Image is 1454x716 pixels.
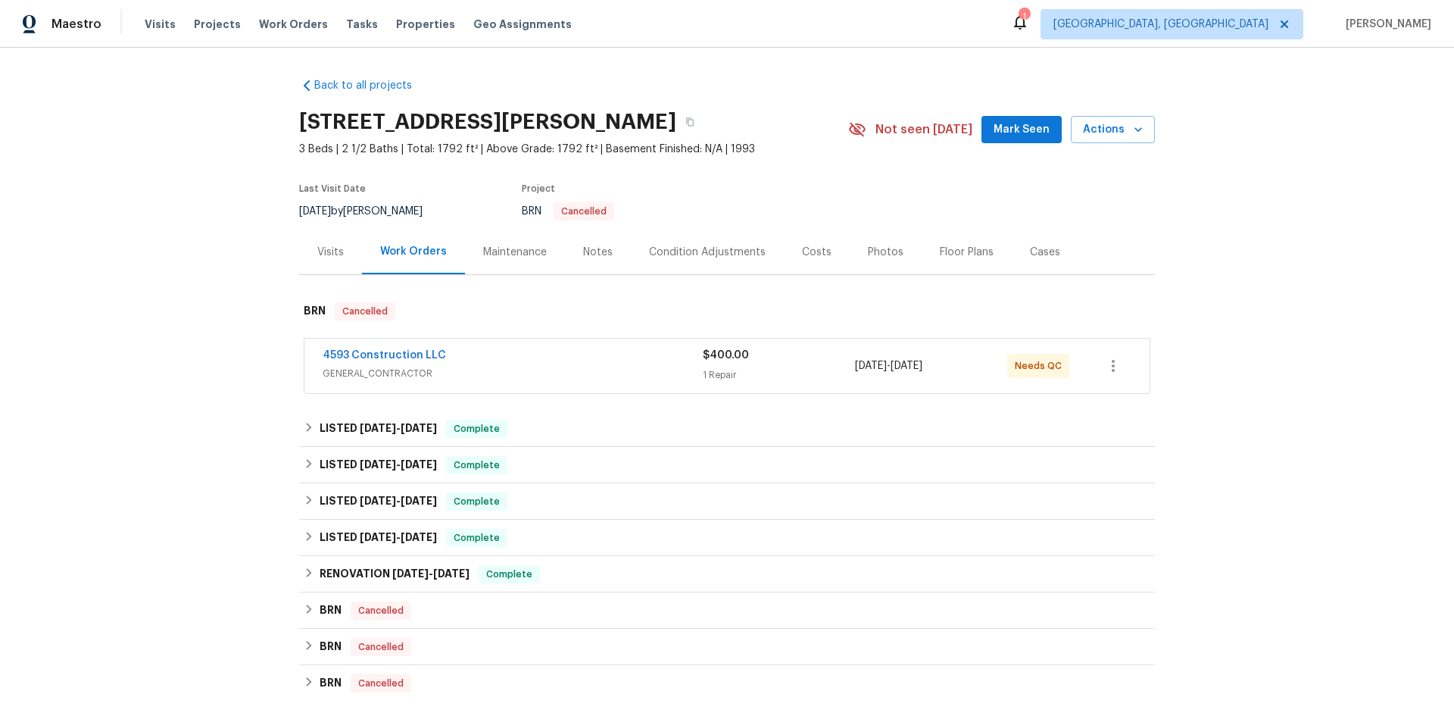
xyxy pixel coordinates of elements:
h6: LISTED [320,492,437,511]
span: - [360,423,437,433]
span: [DATE] [360,423,396,433]
h6: LISTED [320,456,437,474]
div: 1 Repair [703,367,855,383]
span: Maestro [51,17,101,32]
span: Actions [1083,120,1143,139]
span: $400.00 [703,350,749,361]
span: 3 Beds | 2 1/2 Baths | Total: 1792 ft² | Above Grade: 1792 ft² | Basement Finished: N/A | 1993 [299,142,848,157]
span: Tasks [346,19,378,30]
div: RENOVATION [DATE]-[DATE]Complete [299,556,1155,592]
button: Actions [1071,116,1155,144]
div: Photos [868,245,903,260]
div: LISTED [DATE]-[DATE]Complete [299,411,1155,447]
span: Projects [194,17,241,32]
div: Floor Plans [940,245,994,260]
span: [DATE] [855,361,887,371]
div: by [PERSON_NAME] [299,202,441,220]
div: BRN Cancelled [299,592,1155,629]
span: [DATE] [891,361,922,371]
div: BRN Cancelled [299,665,1155,702]
span: Project [522,184,555,193]
div: BRN Cancelled [299,629,1155,665]
h6: LISTED [320,529,437,547]
span: - [392,568,470,579]
span: Cancelled [352,676,410,691]
span: Mark Seen [994,120,1050,139]
h6: BRN [304,302,326,320]
span: Complete [448,421,506,436]
span: GENERAL_CONTRACTOR [323,366,703,381]
button: Mark Seen [981,116,1062,144]
span: Not seen [DATE] [875,122,972,137]
span: [DATE] [360,459,396,470]
span: - [855,358,922,374]
h6: LISTED [320,420,437,438]
span: Complete [480,567,538,582]
div: Cases [1030,245,1060,260]
div: Work Orders [380,244,447,259]
span: Work Orders [259,17,328,32]
span: [DATE] [392,568,429,579]
span: Cancelled [352,603,410,618]
span: Cancelled [336,304,394,319]
div: Maintenance [483,245,547,260]
div: Costs [802,245,832,260]
div: LISTED [DATE]-[DATE]Complete [299,447,1155,483]
div: Condition Adjustments [649,245,766,260]
button: Copy Address [676,108,704,136]
div: BRN Cancelled [299,287,1155,336]
h6: BRN [320,638,342,656]
span: [DATE] [299,206,331,217]
span: [DATE] [401,532,437,542]
div: LISTED [DATE]-[DATE]Complete [299,483,1155,520]
span: [DATE] [401,496,437,506]
span: BRN [522,206,614,217]
span: [DATE] [360,496,396,506]
h6: BRN [320,602,342,620]
a: 4593 Construction LLC [323,350,446,361]
div: LISTED [DATE]-[DATE]Complete [299,520,1155,556]
span: Last Visit Date [299,184,366,193]
span: Geo Assignments [473,17,572,32]
h6: BRN [320,674,342,693]
span: - [360,532,437,542]
span: Complete [448,494,506,509]
span: - [360,496,437,506]
span: Cancelled [352,639,410,655]
h6: RENOVATION [320,565,470,583]
span: Cancelled [555,207,613,216]
div: Visits [317,245,344,260]
span: Complete [448,458,506,473]
span: [PERSON_NAME] [1340,17,1431,32]
span: Complete [448,530,506,546]
span: [DATE] [401,459,437,470]
span: - [360,459,437,470]
span: [GEOGRAPHIC_DATA], [GEOGRAPHIC_DATA] [1053,17,1268,32]
a: Back to all projects [299,78,445,93]
span: Visits [145,17,176,32]
span: [DATE] [360,532,396,542]
span: Needs QC [1015,358,1068,374]
span: [DATE] [433,568,470,579]
span: [DATE] [401,423,437,433]
div: 1 [1019,9,1029,24]
h2: [STREET_ADDRESS][PERSON_NAME] [299,114,676,130]
div: Notes [583,245,613,260]
span: Properties [396,17,455,32]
